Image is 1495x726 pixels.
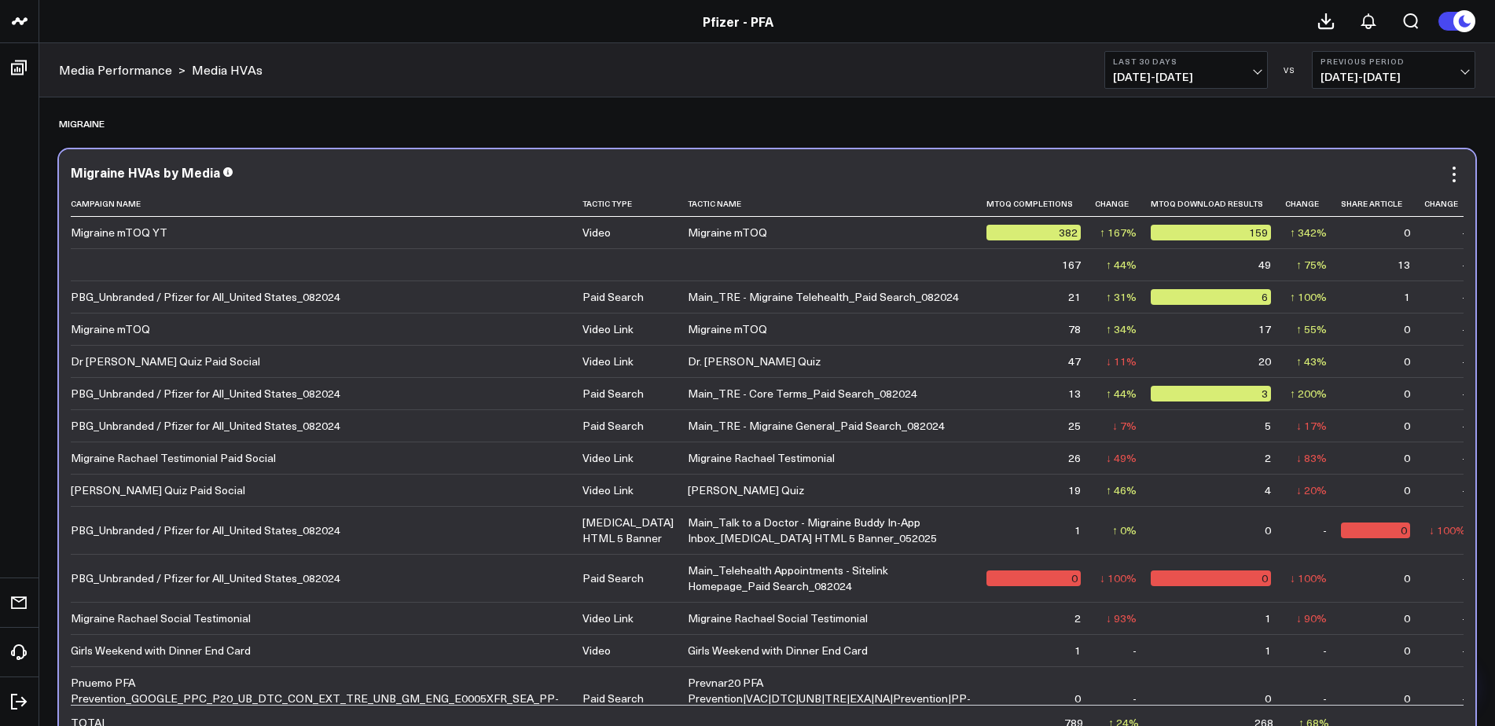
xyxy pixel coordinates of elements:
[1323,522,1327,538] div: -
[1398,257,1410,273] div: 13
[71,643,251,658] div: Girls Weekend with Dinner End Card
[1106,257,1137,273] div: ↑ 44%
[71,482,245,498] div: [PERSON_NAME] Quiz Paid Social
[582,691,644,706] div: Paid Search
[1290,386,1327,401] div: ↑ 200%
[1462,643,1466,658] div: -
[1462,610,1466,626] div: -
[59,105,105,141] div: Migraine
[1341,522,1410,538] div: 0
[1323,691,1327,706] div: -
[1074,522,1081,538] div: 1
[1290,289,1327,305] div: ↑ 100%
[71,522,340,538] div: PBG_Unbranded / Pfizer for All_United States_082024
[1285,191,1341,217] th: Change
[71,570,340,586] div: PBG_Unbranded / Pfizer for All_United States_082024
[986,191,1095,217] th: Mtoq Completions
[59,61,185,79] div: >
[1074,610,1081,626] div: 2
[1429,522,1466,538] div: ↓ 100%
[703,13,773,30] a: Pfizer - PFA
[1074,643,1081,658] div: 1
[1404,610,1410,626] div: 0
[582,610,634,626] div: Video Link
[582,321,634,337] div: Video Link
[59,61,172,79] a: Media Performance
[71,163,220,181] div: Migraine HVAs by Media
[71,610,251,626] div: Migraine Rachael Social Testimonial
[1106,321,1137,337] div: ↑ 34%
[1321,71,1467,83] span: [DATE] - [DATE]
[1106,482,1137,498] div: ↑ 46%
[1106,289,1137,305] div: ↑ 31%
[1296,450,1327,466] div: ↓ 83%
[1265,643,1271,658] div: 1
[582,515,674,546] div: [MEDICAL_DATA] HTML 5 Banner
[1341,191,1424,217] th: Share Article
[1068,482,1081,498] div: 19
[1404,450,1410,466] div: 0
[1462,289,1466,305] div: -
[688,225,767,240] div: Migraine mTOQ
[1104,51,1268,89] button: Last 30 Days[DATE]-[DATE]
[1296,610,1327,626] div: ↓ 90%
[1404,354,1410,369] div: 0
[1068,354,1081,369] div: 47
[688,386,917,401] div: Main_TRE - Core Terms_Paid Search_082024
[1296,354,1327,369] div: ↑ 43%
[71,225,167,240] div: Migraine mTOQ YT
[1100,570,1137,586] div: ↓ 100%
[1462,570,1466,586] div: -
[1404,482,1410,498] div: 0
[1323,643,1327,658] div: -
[1404,321,1410,337] div: 0
[1068,289,1081,305] div: 21
[1265,610,1271,626] div: 1
[1095,191,1151,217] th: Change
[1404,691,1410,706] div: 0
[1258,257,1271,273] div: 49
[1106,610,1137,626] div: ↓ 93%
[1290,570,1327,586] div: ↓ 100%
[1151,386,1271,401] div: 3
[1276,65,1304,75] div: VS
[1462,321,1466,337] div: -
[71,386,340,401] div: PBG_Unbranded / Pfizer for All_United States_082024
[1068,321,1081,337] div: 78
[582,570,644,586] div: Paid Search
[688,289,959,305] div: Main_TRE - Migraine Telehealth_Paid Search_082024
[1404,289,1410,305] div: 1
[1100,225,1137,240] div: ↑ 167%
[71,418,340,434] div: PBG_Unbranded / Pfizer for All_United States_082024
[1074,691,1081,706] div: 0
[1462,386,1466,401] div: -
[1296,321,1327,337] div: ↑ 55%
[1258,321,1271,337] div: 17
[1296,257,1327,273] div: ↑ 75%
[1424,191,1480,217] th: Change
[71,191,582,217] th: Campaign Name
[1265,418,1271,434] div: 5
[1106,386,1137,401] div: ↑ 44%
[71,450,276,466] div: Migraine Rachael Testimonial Paid Social
[688,563,972,594] div: Main_Telehealth Appointments - Sitelink Homepage_Paid Search_082024
[1265,691,1271,706] div: 0
[582,418,644,434] div: Paid Search
[1462,225,1466,240] div: -
[688,321,767,337] div: Migraine mTOQ
[1068,418,1081,434] div: 25
[1462,482,1466,498] div: -
[582,289,644,305] div: Paid Search
[582,643,611,658] div: Video
[1404,386,1410,401] div: 0
[1151,570,1271,586] div: 0
[688,354,821,369] div: Dr. [PERSON_NAME] Quiz
[1296,482,1327,498] div: ↓ 20%
[1312,51,1475,89] button: Previous Period[DATE]-[DATE]
[1151,225,1271,240] div: 159
[1113,71,1259,83] span: [DATE] - [DATE]
[688,450,835,466] div: Migraine Rachael Testimonial
[1321,57,1467,66] b: Previous Period
[1404,643,1410,658] div: 0
[1462,450,1466,466] div: -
